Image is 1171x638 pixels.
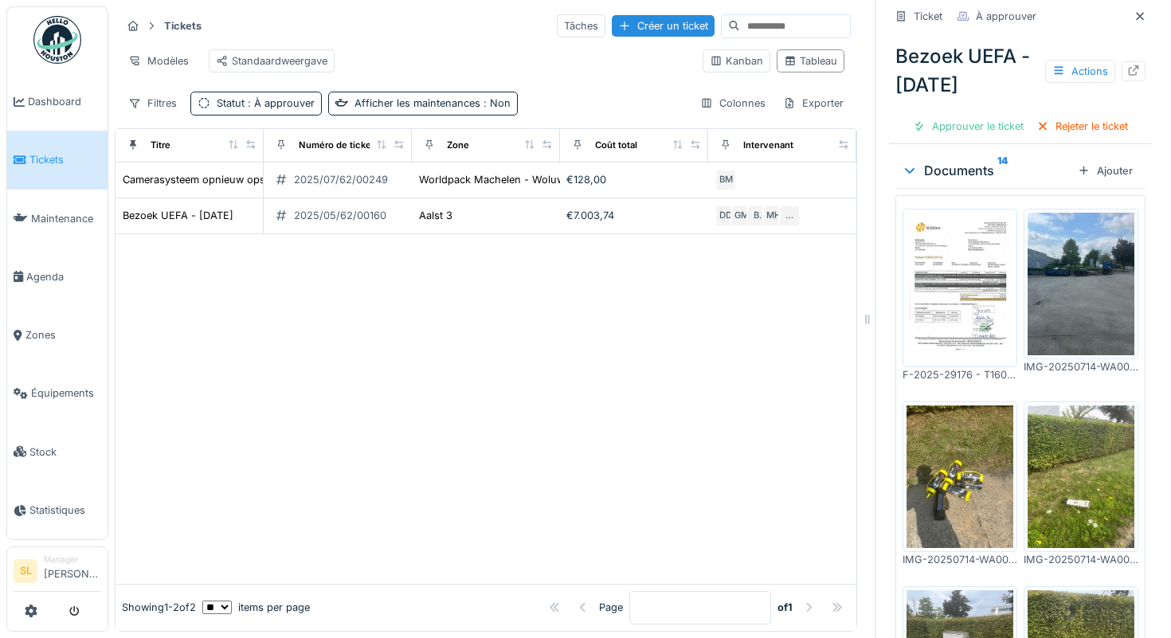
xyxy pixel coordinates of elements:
[14,559,37,583] li: SL
[715,169,737,191] div: BM
[7,423,108,481] a: Stock
[743,139,793,152] div: Intervenant
[299,139,374,152] div: Numéro de ticket
[26,269,101,284] span: Agenda
[1028,213,1134,355] img: 7epwfdc7xl4zy4oxcp9zfo8ifimf
[914,9,942,24] div: Ticket
[7,190,108,248] a: Maintenance
[595,139,637,152] div: Coût total
[778,205,801,227] div: …
[1024,552,1138,567] div: IMG-20250714-WA0003.jpg
[903,552,1017,567] div: IMG-20250714-WA0001.jpg
[44,554,101,588] li: [PERSON_NAME]
[33,16,81,64] img: Badge_color-CXgf-gQk.svg
[1030,115,1134,137] div: Rejeter le ticket
[29,503,101,518] span: Statistiques
[784,53,837,68] div: Tableau
[889,36,1152,106] div: Bezoek UEFA - [DATE]
[1071,160,1139,182] div: Ajouter
[447,139,469,152] div: Zone
[354,96,511,111] div: Afficher les maintenances
[123,208,233,223] div: Bezoek UEFA - [DATE]
[7,306,108,364] a: Zones
[122,600,196,615] div: Showing 1 - 2 of 2
[151,139,170,152] div: Titre
[202,600,310,615] div: items per page
[746,205,769,227] div: B.
[7,131,108,189] a: Tickets
[903,367,1017,382] div: F-2025-29176 - T160.pdf
[123,172,398,187] div: Camerasysteem opnieuw opstarten voor nieuwe huurder
[121,92,184,115] div: Filtres
[25,327,101,342] span: Zones
[29,444,101,460] span: Stock
[14,554,101,592] a: SL Manager[PERSON_NAME]
[599,600,623,615] div: Page
[44,554,101,566] div: Manager
[1028,405,1134,548] img: y3n9q93rcqhfl7oxl4p5g5z8g4h8
[216,53,327,68] div: Standaardweergave
[7,248,108,306] a: Agenda
[7,481,108,539] a: Statistiques
[997,161,1008,180] sup: 14
[217,96,315,111] div: Statut
[419,172,600,187] div: Worldpack Machelen - Woluwelaan 6
[245,97,315,109] span: : À approuver
[1045,60,1115,83] div: Actions
[777,600,793,615] strong: of 1
[294,172,388,187] div: 2025/07/62/00249
[715,205,737,227] div: DD
[31,386,101,401] span: Équipements
[294,208,386,223] div: 2025/05/62/00160
[907,405,1013,548] img: ldmjtge0fyvg1le5l3kwagw2ways
[693,92,773,115] div: Colonnes
[710,53,763,68] div: Kanban
[158,18,208,33] strong: Tickets
[480,97,511,109] span: : Non
[7,364,108,422] a: Équipements
[419,208,452,223] div: Aalst 3
[730,205,753,227] div: GM
[976,9,1036,24] div: À approuver
[566,172,702,187] div: €128,00
[121,49,196,72] div: Modèles
[31,211,101,226] span: Maintenance
[612,15,715,37] div: Créer un ticket
[557,14,605,37] div: Tâches
[907,115,1030,137] div: Approuver le ticket
[566,208,702,223] div: €7.003,74
[776,92,851,115] div: Exporter
[762,205,785,227] div: MH
[29,152,101,167] span: Tickets
[7,72,108,131] a: Dashboard
[1024,359,1138,374] div: IMG-20250714-WA0000.jpg
[28,94,101,109] span: Dashboard
[907,213,1013,363] img: e1cvpl37lafp29s7h8q5smv1ps1q
[902,161,1071,180] div: Documents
